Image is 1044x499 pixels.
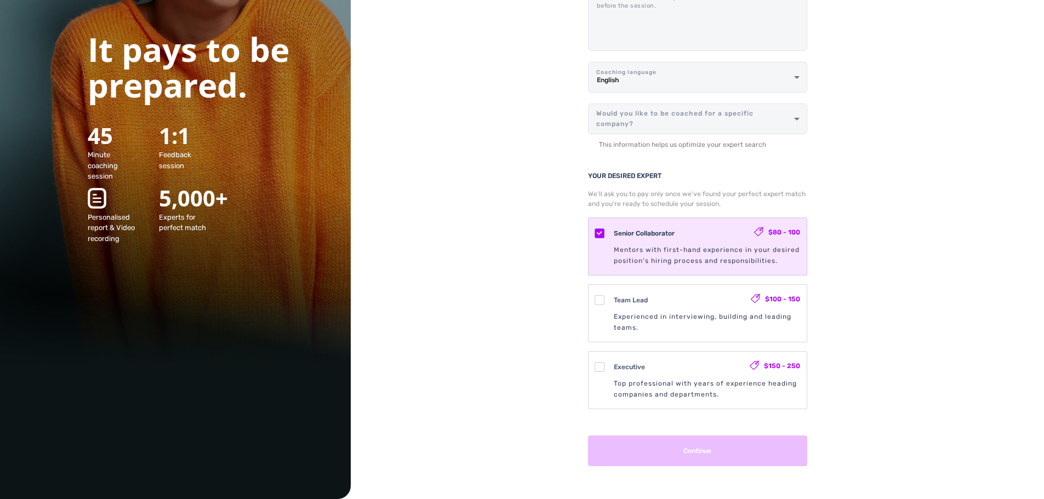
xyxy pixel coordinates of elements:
[614,244,800,266] div: Mentors with first-hand experience in your desired position's hiring process and responsibilities.
[588,171,807,180] div: YOUR DESIRED EXPERT
[159,150,212,171] p: Feedback session
[614,378,800,400] div: Top professional with years of experience heading companies and departments.
[88,187,107,209] img: report-white.18151a1a.svg
[592,107,803,131] div: ​
[588,435,807,466] button: Continue
[765,294,800,307] div: $100 - 150
[159,212,212,233] p: Experts for perfect match
[614,311,800,333] div: Experienced in interviewing, building and leading teams.
[614,294,751,307] div: Team Lead
[88,32,304,103] h1: It pays to be prepared.
[599,140,796,150] div: This information helps us optimize your expert search
[592,65,803,89] div: English
[614,360,750,374] div: Executive
[596,67,809,78] label: Coaching language
[764,360,800,374] div: $150 - 250
[159,187,225,209] h3: 5,000+
[768,227,800,240] div: $80 - 100
[88,212,140,244] p: Personalised report & Video recording
[88,150,140,182] p: Minute coaching session
[588,189,807,209] div: We'll ask you to pay only once we've found your perfect expert match and you're ready to schedule...
[159,125,225,147] h3: 1:1
[88,125,153,147] h3: 45
[614,227,754,240] div: Senior Collaborator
